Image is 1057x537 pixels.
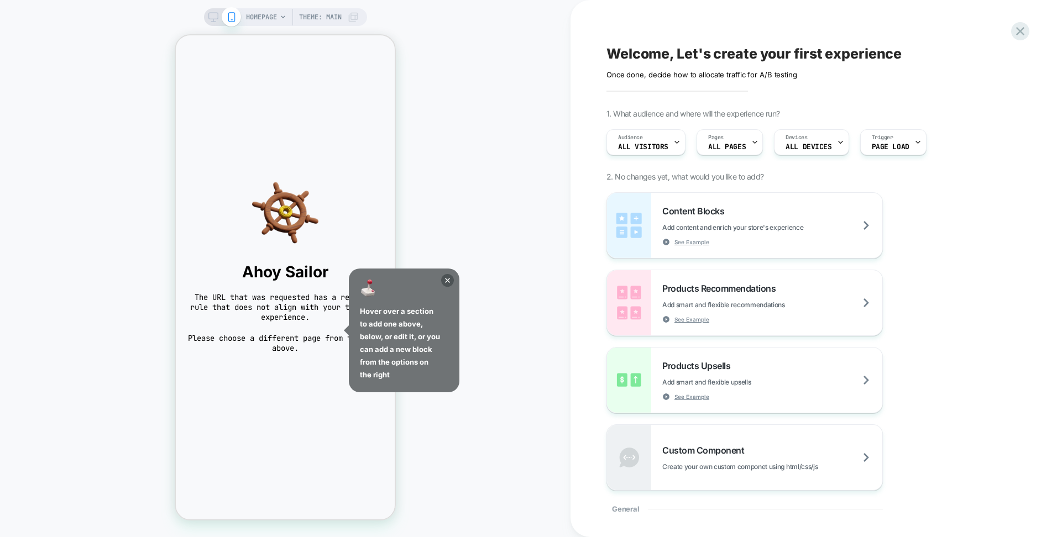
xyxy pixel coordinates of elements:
span: Theme: MAIN [299,8,342,26]
span: Products Upsells [662,360,736,371]
span: Trigger [872,134,893,141]
span: Content Blocks [662,206,730,217]
span: All Visitors [618,143,668,151]
span: ALL DEVICES [786,143,831,151]
span: Ahoy Sailor [11,227,208,246]
span: Create your own custom componet using html/css/js [662,462,873,471]
span: Please choose a different page from the list above. [11,298,208,318]
span: ALL PAGES [708,143,746,151]
span: Custom Component [662,445,750,456]
span: 1. What audience and where will the experience run? [606,109,779,118]
span: Add smart and flexible upsells [662,378,806,386]
span: 2. No changes yet, what would you like to add? [606,172,763,181]
span: See Example [674,238,709,246]
span: See Example [674,315,709,323]
span: HOMEPAGE [246,8,277,26]
span: Audience [618,134,643,141]
div: General [606,491,883,527]
span: Page Load [872,143,909,151]
span: Products Recommendations [662,283,781,294]
img: navigation helm [11,144,208,210]
span: Pages [708,134,724,141]
span: See Example [674,393,709,401]
span: Devices [786,134,807,141]
span: Add content and enrich your store's experience [662,223,859,231]
span: The URL that was requested has a redirect rule that does not align with your targeted experience. [11,257,208,287]
span: Add smart and flexible recommendations [662,301,840,309]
